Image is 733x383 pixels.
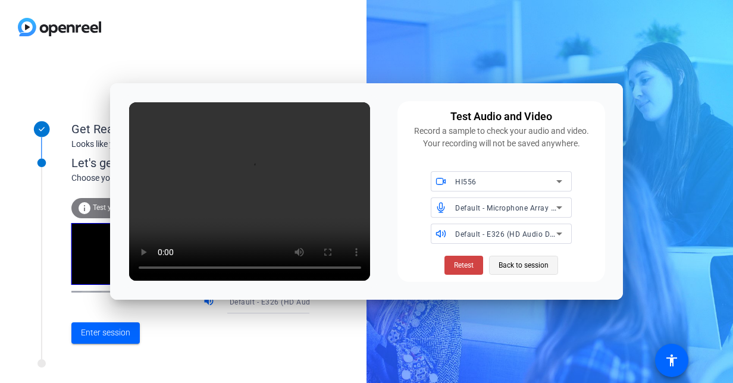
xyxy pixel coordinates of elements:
span: Retest [454,260,474,271]
span: HI556 [455,178,477,186]
span: Default - E326 (HD Audio Driver for Display Audio) [455,229,630,238]
div: Test Audio and Video [450,108,552,125]
div: Let's get connected. [71,154,334,172]
span: Back to session [499,254,549,277]
span: Default - E326 (HD Audio Driver for Display Audio) [230,297,405,306]
div: Record a sample to check your audio and video. Your recording will not be saved anywhere. [405,125,598,150]
div: Get Ready! [71,120,309,138]
span: Enter session [81,327,130,339]
div: Choose your settings [71,172,334,184]
mat-icon: volume_up [203,295,217,309]
span: Default - Microphone Array (Realtek(R) Audio) [455,203,614,212]
div: Looks like you've been invited to join [71,138,309,150]
button: Back to session [489,256,558,275]
mat-icon: info [77,201,92,215]
mat-icon: accessibility [665,353,679,368]
button: Retest [444,256,483,275]
span: Test your audio and video [93,203,176,212]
